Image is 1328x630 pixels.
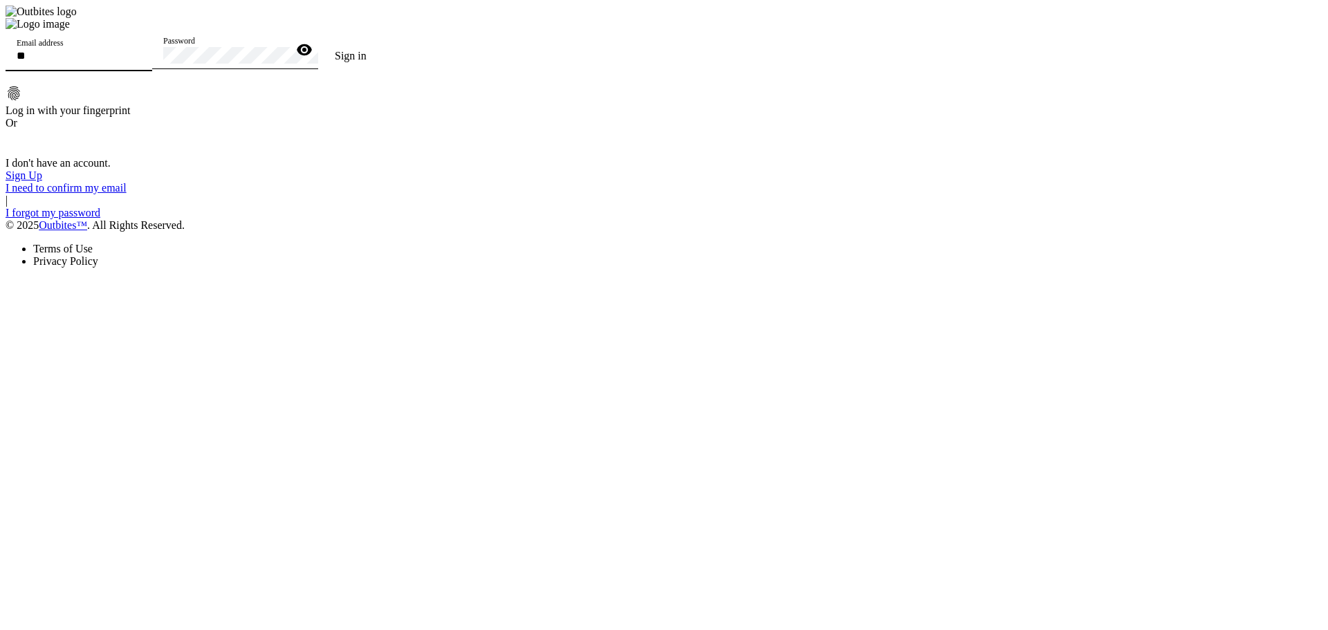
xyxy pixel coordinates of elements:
mat-label: Password [163,37,195,46]
a: Sign Up [6,169,42,181]
mat-label: Email address [17,39,64,48]
a: Terms of Use [33,243,93,254]
div: Or [6,117,383,129]
div: Log in with your fingerprint [6,104,383,117]
div: | [6,194,383,207]
img: Outbites logo [6,6,77,18]
div: I don't have an account. [6,157,383,169]
a: I forgot my password [6,207,100,219]
a: Outbites™ [39,219,87,231]
img: Logo image [6,18,70,30]
a: Privacy Policy [33,255,98,267]
button: Sign in [318,42,383,70]
a: I need to confirm my email [6,182,127,194]
span: Sign in [335,50,367,62]
span: © 2025 . All Rights Reserved. [6,219,185,231]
